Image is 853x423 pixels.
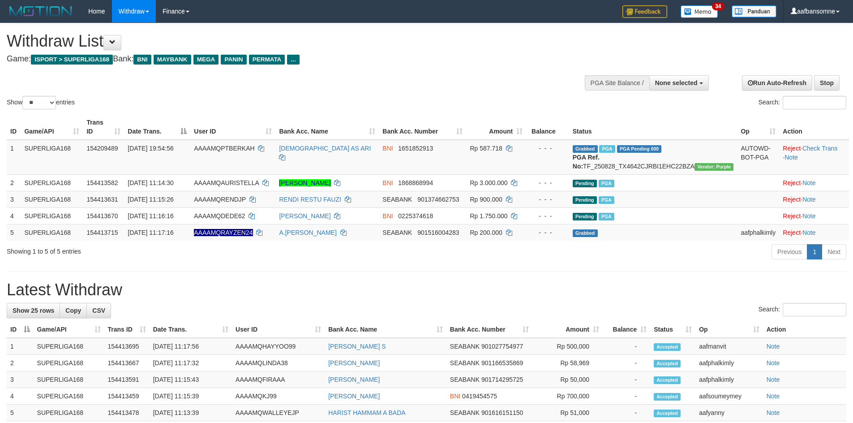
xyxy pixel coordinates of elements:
[470,229,502,236] span: Rp 200.000
[470,212,507,220] span: Rp 1.750.000
[86,229,118,236] span: 154413715
[759,303,846,316] label: Search:
[398,212,433,220] span: Copy 0225374618 to clipboard
[328,359,380,367] a: [PERSON_NAME]
[802,179,816,186] a: Note
[398,179,433,186] span: Copy 1868868994 to clipboard
[13,307,54,314] span: Show 25 rows
[617,145,662,153] span: PGA Pending
[462,393,497,400] span: Copy 0419454575 to clipboard
[532,355,603,371] td: Rp 58,969
[712,2,724,10] span: 34
[128,145,173,152] span: [DATE] 19:54:56
[104,338,150,355] td: 154413695
[417,196,459,203] span: Copy 901374662753 to clipboard
[530,178,566,187] div: - - -
[7,371,34,388] td: 3
[279,196,341,203] a: RENDI RESTU FAUZI
[599,145,615,153] span: Marked by aafchhiseyha
[194,179,259,186] span: AAAAMQAURISTELLA
[654,343,681,351] span: Accepted
[287,55,299,65] span: ...
[22,96,56,109] select: Showentries
[232,355,325,371] td: AAAAMQLINDA38
[150,355,232,371] td: [DATE] 11:17:32
[481,376,523,383] span: Copy 901714295725 to clipboard
[737,114,779,140] th: Op: activate to sort column ascending
[279,229,336,236] a: A.[PERSON_NAME]
[450,343,480,350] span: SEABANK
[742,75,812,91] a: Run Auto-Refresh
[7,281,846,299] h1: Latest Withdraw
[21,140,83,175] td: SUPERLIGA168
[466,114,526,140] th: Amount: activate to sort column ascending
[802,196,816,203] a: Note
[526,114,569,140] th: Balance
[450,359,480,367] span: SEABANK
[7,243,349,256] div: Showing 1 to 5 of 5 entries
[530,228,566,237] div: - - -
[31,55,113,65] span: ISPORT > SUPERLIGA168
[128,179,173,186] span: [DATE] 11:14:30
[530,144,566,153] div: - - -
[150,338,232,355] td: [DATE] 11:17:56
[763,321,846,338] th: Action
[783,229,801,236] a: Reject
[767,409,780,416] a: Note
[34,338,104,355] td: SUPERLIGA168
[650,321,695,338] th: Status: activate to sort column ascending
[7,140,21,175] td: 1
[603,371,650,388] td: -
[585,75,649,91] div: PGA Site Balance /
[7,114,21,140] th: ID
[232,405,325,421] td: AAAAMQWALLEYEJP
[530,195,566,204] div: - - -
[34,405,104,421] td: SUPERLIGA168
[779,191,849,207] td: ·
[382,196,412,203] span: SEABANK
[150,405,232,421] td: [DATE] 11:13:39
[654,360,681,367] span: Accepted
[7,338,34,355] td: 1
[732,5,776,17] img: panduan.png
[737,224,779,241] td: aafphalkimly
[470,145,502,152] span: Rp 587.718
[21,191,83,207] td: SUPERLIGA168
[398,145,433,152] span: Copy 1651852913 to clipboard
[328,393,380,400] a: [PERSON_NAME]
[532,388,603,405] td: Rp 700,000
[779,174,849,191] td: ·
[7,224,21,241] td: 5
[328,376,380,383] a: [PERSON_NAME]
[382,212,393,220] span: BNI
[232,388,325,405] td: AAAAMQKJ99
[481,409,523,416] span: Copy 901616151150 to clipboard
[573,180,597,187] span: Pending
[569,140,737,175] td: TF_250828_TX4642CJRBI1EHC22BZA
[450,409,480,416] span: SEABANK
[783,303,846,316] input: Search:
[470,196,502,203] span: Rp 900.000
[779,140,849,175] td: · ·
[759,96,846,109] label: Search:
[695,371,763,388] td: aafphalkimly
[681,5,718,18] img: Button%20Memo.svg
[86,196,118,203] span: 154413631
[221,55,246,65] span: PANIN
[446,321,532,338] th: Bank Acc. Number: activate to sort column ascending
[275,114,379,140] th: Bank Acc. Name: activate to sort column ascending
[767,343,780,350] a: Note
[695,338,763,355] td: aafmanvit
[128,229,173,236] span: [DATE] 11:17:16
[60,303,87,318] a: Copy
[532,371,603,388] td: Rp 50,000
[279,145,371,152] a: [DEMOGRAPHIC_DATA] AS ARI
[603,405,650,421] td: -
[382,145,393,152] span: BNI
[783,179,801,186] a: Reject
[21,174,83,191] td: SUPERLIGA168
[7,207,21,224] td: 4
[603,321,650,338] th: Balance: activate to sort column ascending
[232,338,325,355] td: AAAAMQHAYYOO99
[83,114,124,140] th: Trans ID: activate to sort column ascending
